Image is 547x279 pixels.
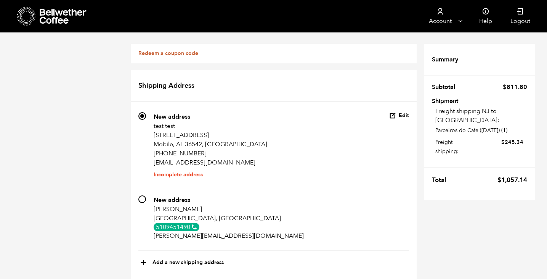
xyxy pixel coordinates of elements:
[154,196,190,204] strong: New address
[154,223,199,231] div: 5109451490
[497,176,527,184] bdi: 1,057.14
[154,158,267,167] p: [EMAIL_ADDRESS][DOMAIN_NAME]
[131,70,417,102] h2: Shipping Address
[435,137,523,156] label: Freight shipping:
[435,106,527,125] p: Freight shipping NJ to [GEOGRAPHIC_DATA]:
[154,205,304,214] p: [PERSON_NAME]
[503,83,507,91] span: $
[503,83,527,91] bdi: 811.80
[140,256,147,269] span: +
[435,126,527,134] p: Parceiros do Cafe ([DATE]) (1)
[138,195,146,203] input: New address [PERSON_NAME] [GEOGRAPHIC_DATA], [GEOGRAPHIC_DATA] 5109451490 [PERSON_NAME][EMAIL_ADD...
[154,140,267,149] p: Mobile, AL 36542, [GEOGRAPHIC_DATA]
[501,139,505,146] span: $
[154,121,267,131] p: test test
[140,256,224,269] button: +Add a new shipping address
[432,98,476,103] th: Shipment
[154,149,267,158] p: [PHONE_NUMBER]
[432,172,451,189] th: Total
[154,131,267,140] p: [STREET_ADDRESS]
[497,176,501,184] span: $
[154,214,304,223] p: [GEOGRAPHIC_DATA], [GEOGRAPHIC_DATA]
[138,112,146,120] input: New address test test [STREET_ADDRESS] Mobile, AL 36542, [GEOGRAPHIC_DATA] [PHONE_NUMBER] [EMAIL_...
[432,52,463,68] th: Summary
[389,112,409,119] button: Edit
[154,113,190,121] strong: New address
[138,50,198,57] a: Redeem a coupon code
[432,79,460,95] th: Subtotal
[501,139,523,146] bdi: 245.34
[154,231,304,240] p: [PERSON_NAME][EMAIL_ADDRESS][DOMAIN_NAME]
